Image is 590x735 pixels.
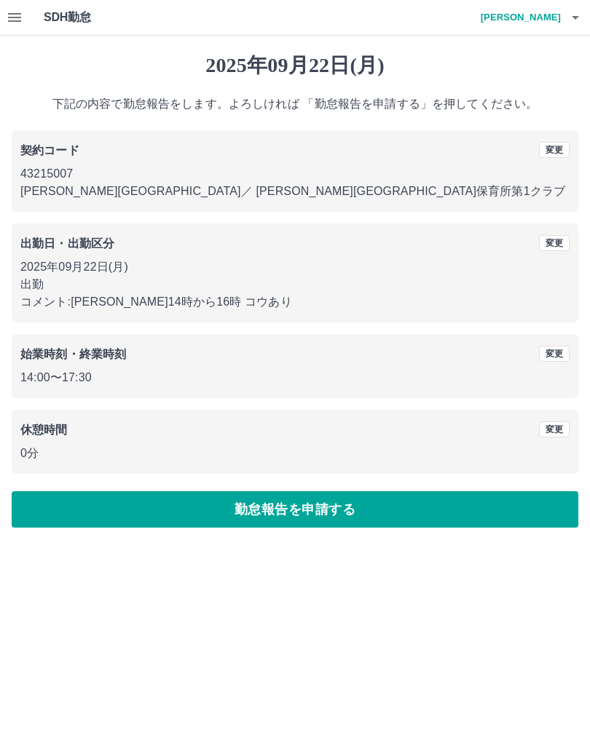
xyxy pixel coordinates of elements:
[20,144,79,156] b: 契約コード
[20,237,114,250] b: 出勤日・出勤区分
[20,183,570,200] p: [PERSON_NAME][GEOGRAPHIC_DATA] ／ [PERSON_NAME][GEOGRAPHIC_DATA]保育所第1クラブ
[539,346,570,362] button: 変更
[20,424,68,436] b: 休憩時間
[20,445,570,462] p: 0分
[20,293,570,311] p: コメント: [PERSON_NAME]14時から16時 コウあり
[20,165,570,183] p: 43215007
[20,369,570,386] p: 14:00 〜 17:30
[20,258,570,276] p: 2025年09月22日(月)
[539,421,570,437] button: 変更
[20,276,570,293] p: 出勤
[539,235,570,251] button: 変更
[20,348,126,360] b: 始業時刻・終業時刻
[12,491,578,528] button: 勤怠報告を申請する
[12,95,578,113] p: 下記の内容で勤怠報告をします。よろしければ 「勤怠報告を申請する」を押してください。
[539,142,570,158] button: 変更
[12,53,578,78] h1: 2025年09月22日(月)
